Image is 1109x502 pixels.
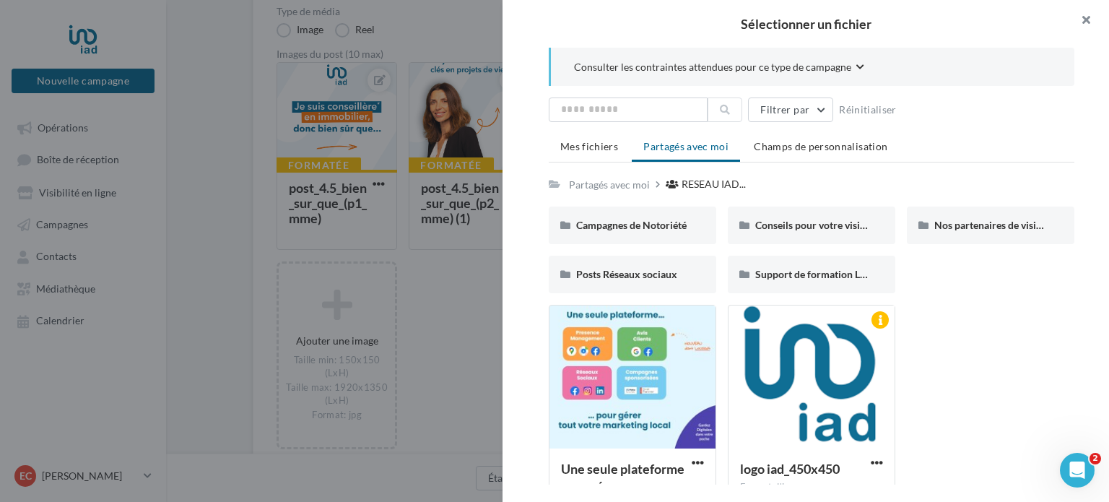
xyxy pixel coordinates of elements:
div: Format d'image: png [740,481,883,494]
span: Consulter les contraintes attendues pour ce type de campagne [574,60,851,74]
span: Une seule plateforme pour gérer tout votre marketing local [561,461,684,494]
span: Partagés avec moi [643,140,729,152]
span: Support de formation Localads [755,268,894,280]
span: Champs de personnalisation [754,140,887,152]
span: logo iad_450x450 [740,461,840,477]
button: Consulter les contraintes attendues pour ce type de campagne [574,59,864,77]
h2: Sélectionner un fichier [526,17,1086,30]
span: Campagnes de Notoriété [576,219,687,231]
iframe: Intercom live chat [1060,453,1095,488]
button: Réinitialiser [833,101,903,118]
span: RESEAU IAD... [682,177,746,191]
span: Nos partenaires de visibilité locale [934,219,1088,231]
span: Conseils pour votre visibilité locale [755,219,912,231]
span: 2 [1090,453,1101,464]
span: Posts Réseaux sociaux [576,268,677,280]
button: Filtrer par [748,98,833,122]
span: Mes fichiers [560,140,618,152]
div: Partagés avec moi [569,178,650,192]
